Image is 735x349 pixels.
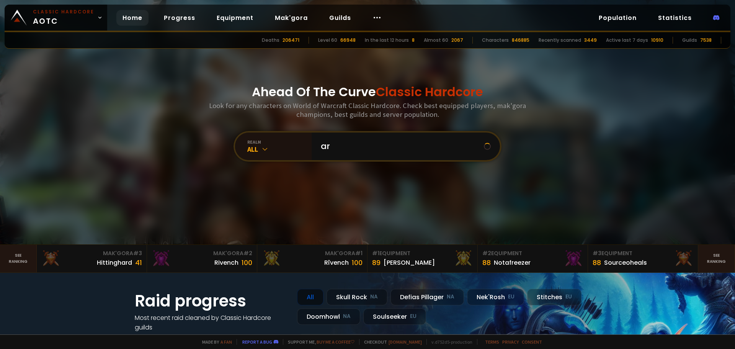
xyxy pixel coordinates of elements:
[243,249,252,257] span: # 2
[135,289,288,313] h1: Raid progress
[269,10,314,26] a: Mak'gora
[283,339,354,345] span: Support me,
[318,37,337,44] div: Level 60
[682,37,697,44] div: Guilds
[297,289,323,305] div: All
[247,145,312,154] div: All
[135,257,142,268] div: 41
[478,245,588,272] a: #2Equipment88Notafreezer
[262,37,279,44] div: Deaths
[355,249,363,257] span: # 1
[41,249,142,257] div: Mak'Gora
[317,339,354,345] a: Buy me a coffee
[135,313,288,332] h4: Most recent raid cleaned by Classic Hardcore guilds
[147,245,257,272] a: Mak'Gora#2Rivench100
[502,339,519,345] a: Privacy
[152,249,252,257] div: Mak'Gora
[367,245,478,272] a: #1Equipment89[PERSON_NAME]
[482,249,491,257] span: # 2
[593,257,601,268] div: 88
[33,8,94,15] small: Classic Hardcore
[700,37,712,44] div: 7538
[384,258,435,267] div: [PERSON_NAME]
[698,245,735,272] a: Seeranking
[220,339,232,345] a: a fan
[206,101,529,119] h3: Look for any characters on World of Warcraft Classic Hardcore. Check best equipped players, mak'g...
[424,37,448,44] div: Almost 60
[363,308,426,325] div: Soulseeker
[606,37,648,44] div: Active last 7 days
[198,339,232,345] span: Made by
[352,257,363,268] div: 100
[447,293,454,301] small: NA
[211,10,260,26] a: Equipment
[372,257,381,268] div: 89
[588,245,698,272] a: #3Equipment88Sourceoheals
[323,10,357,26] a: Guilds
[247,139,312,145] div: realm
[508,293,514,301] small: EU
[412,37,415,44] div: 8
[370,293,378,301] small: NA
[242,257,252,268] div: 100
[426,339,472,345] span: v. d752d5 - production
[451,37,463,44] div: 2067
[482,257,491,268] div: 88
[485,339,499,345] a: Terms
[135,333,185,341] a: See all progress
[359,339,422,345] span: Checkout
[343,313,351,320] small: NA
[651,37,663,44] div: 10910
[33,8,94,27] span: AOTC
[604,258,647,267] div: Sourceoheals
[5,5,107,31] a: Classic HardcoreAOTC
[133,249,142,257] span: # 3
[512,37,529,44] div: 846885
[390,289,464,305] div: Defias Pillager
[593,249,693,257] div: Equipment
[389,339,422,345] a: [DOMAIN_NAME]
[327,289,387,305] div: Skull Rock
[365,37,409,44] div: In the last 12 hours
[372,249,473,257] div: Equipment
[593,249,601,257] span: # 3
[482,249,583,257] div: Equipment
[316,133,484,160] input: Search a character...
[257,245,367,272] a: Mak'Gora#1Rîvench100
[116,10,149,26] a: Home
[340,37,356,44] div: 66948
[242,339,272,345] a: Report a bug
[376,83,483,100] span: Classic Hardcore
[297,308,360,325] div: Doomhowl
[214,258,238,267] div: Rivench
[37,245,147,272] a: Mak'Gora#3Hittinghard41
[482,37,509,44] div: Characters
[372,249,379,257] span: # 1
[97,258,132,267] div: Hittinghard
[467,289,524,305] div: Nek'Rosh
[527,289,581,305] div: Stitches
[522,339,542,345] a: Consent
[262,249,363,257] div: Mak'Gora
[565,293,572,301] small: EU
[324,258,349,267] div: Rîvench
[252,83,483,101] h1: Ahead Of The Curve
[539,37,581,44] div: Recently scanned
[652,10,698,26] a: Statistics
[593,10,643,26] a: Population
[494,258,531,267] div: Notafreezer
[158,10,201,26] a: Progress
[410,313,416,320] small: EU
[584,37,597,44] div: 3449
[283,37,299,44] div: 206471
